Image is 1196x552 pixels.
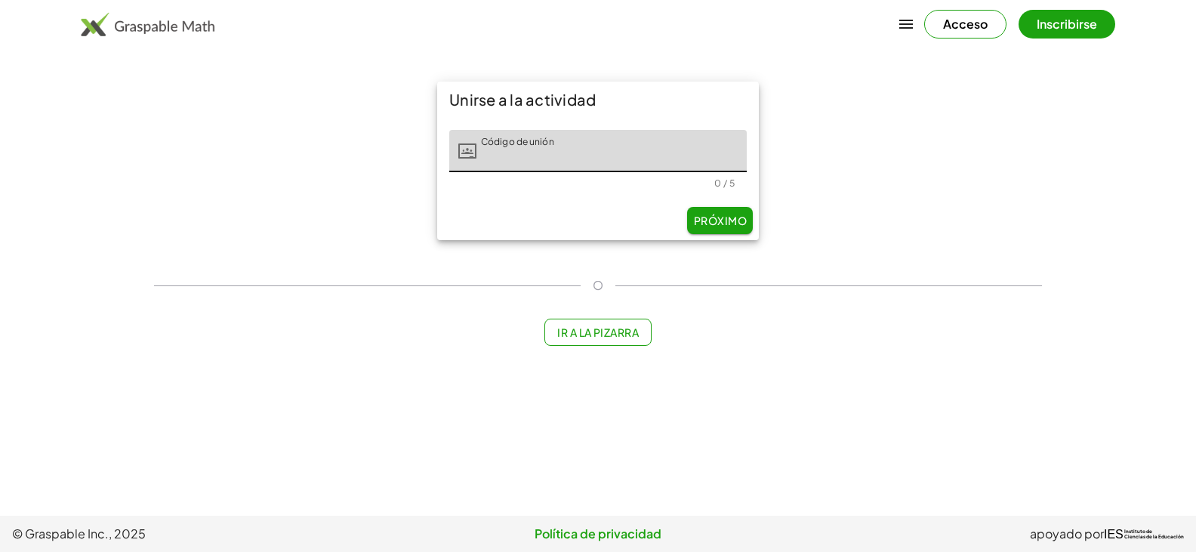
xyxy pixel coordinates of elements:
button: Ir a la pizarra [544,319,652,346]
font: O [593,277,603,293]
font: © Graspable Inc., 2025 [12,526,146,541]
font: Ciencias de la Educación [1124,534,1184,539]
a: IESInstituto deCiencias de la Educación [1104,525,1184,543]
font: apoyado por [1030,526,1104,541]
a: Política de privacidad [402,525,793,543]
button: Próximo [687,207,753,234]
button: Acceso [924,10,1006,39]
font: Unirse a la actividad [449,90,596,109]
font: 0 / 5 [714,177,735,189]
font: IES [1104,528,1124,541]
font: Próximo [694,214,747,227]
font: Instituto de [1124,529,1152,534]
font: Ir a la pizarra [557,325,639,339]
font: Acceso [943,16,988,32]
font: Inscribirse [1037,16,1097,32]
font: Política de privacidad [535,526,661,541]
button: Inscribirse [1019,10,1115,39]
